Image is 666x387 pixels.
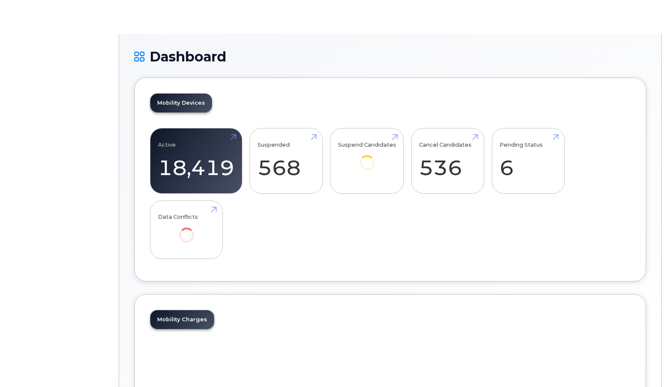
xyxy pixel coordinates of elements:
[150,310,214,329] a: Mobility Charges
[158,205,215,254] a: Data Conflicts
[499,133,557,189] a: Pending Status 6
[338,133,396,182] a: Suspend Candidates
[258,133,315,189] a: Suspended 568
[419,133,476,189] a: Cancel Candidates 536
[158,133,234,189] a: Active 18,419
[150,94,212,112] a: Mobility Devices
[134,49,646,64] h1: Dashboard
